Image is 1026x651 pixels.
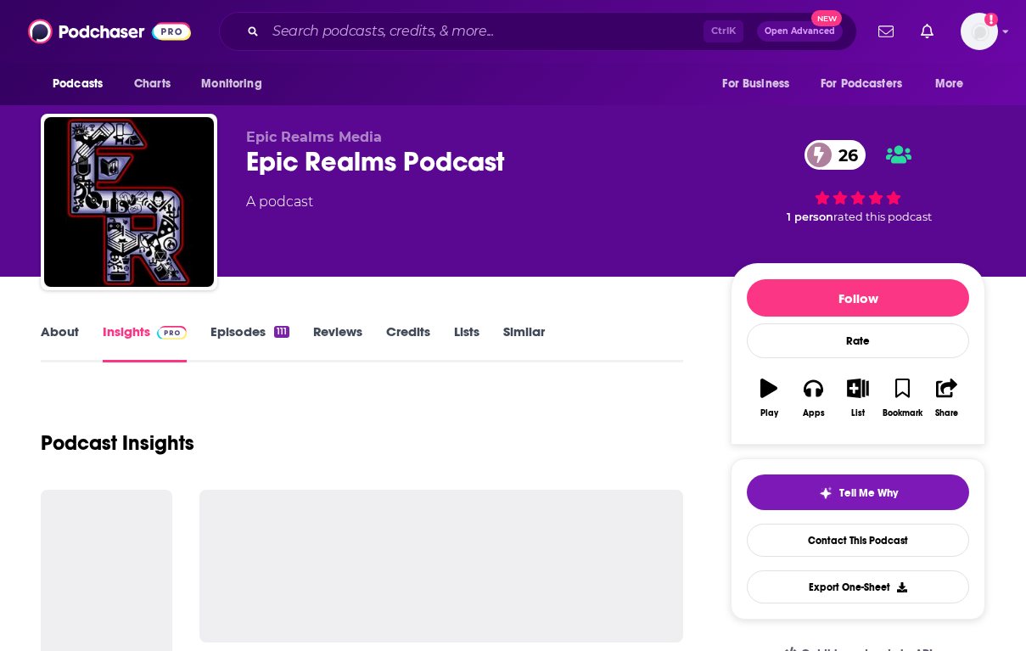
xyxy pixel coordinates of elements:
button: Follow [747,279,969,317]
span: For Podcasters [821,72,902,96]
svg: Add a profile image [984,13,998,26]
button: Play [747,368,791,429]
a: Show notifications dropdown [914,17,940,46]
button: open menu [923,68,985,100]
span: Monitoring [201,72,261,96]
span: Charts [134,72,171,96]
button: open menu [710,68,810,100]
a: Charts [123,68,181,100]
div: 111 [274,326,289,338]
span: rated this podcast [833,210,932,223]
a: About [41,323,79,362]
button: open menu [189,68,283,100]
span: 26 [821,140,866,170]
a: 26 [805,140,866,170]
div: A podcast [246,192,313,212]
img: Podchaser Pro [157,326,187,340]
span: New [811,10,842,26]
button: List [836,368,880,429]
a: Episodes111 [210,323,289,362]
span: Ctrl K [704,20,743,42]
a: Reviews [313,323,362,362]
div: Rate [747,323,969,358]
div: 26 1 personrated this podcast [731,129,985,234]
span: 1 person [787,210,833,223]
button: open menu [41,68,125,100]
button: Apps [791,368,835,429]
button: tell me why sparkleTell Me Why [747,474,969,510]
span: For Business [722,72,789,96]
img: Epic Realms Podcast [44,117,214,287]
span: Tell Me Why [839,486,898,500]
span: Logged in as BKusilek [961,13,998,50]
span: More [935,72,964,96]
button: Export One-Sheet [747,570,969,603]
h1: Podcast Insights [41,430,194,456]
a: Similar [503,323,545,362]
span: Open Advanced [765,27,835,36]
div: Play [760,408,778,418]
a: Credits [386,323,430,362]
div: Search podcasts, credits, & more... [219,12,857,51]
button: open menu [810,68,927,100]
a: Contact This Podcast [747,524,969,557]
img: User Profile [961,13,998,50]
div: Apps [803,408,825,418]
span: Epic Realms Media [246,129,382,145]
button: Share [925,368,969,429]
div: List [851,408,865,418]
a: Show notifications dropdown [872,17,900,46]
a: Lists [454,323,479,362]
span: Podcasts [53,72,103,96]
a: InsightsPodchaser Pro [103,323,187,362]
button: Bookmark [880,368,924,429]
button: Show profile menu [961,13,998,50]
div: Bookmark [883,408,922,418]
button: Open AdvancedNew [757,21,843,42]
img: tell me why sparkle [819,486,833,500]
input: Search podcasts, credits, & more... [266,18,704,45]
div: Share [935,408,958,418]
img: Podchaser - Follow, Share and Rate Podcasts [28,15,191,48]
